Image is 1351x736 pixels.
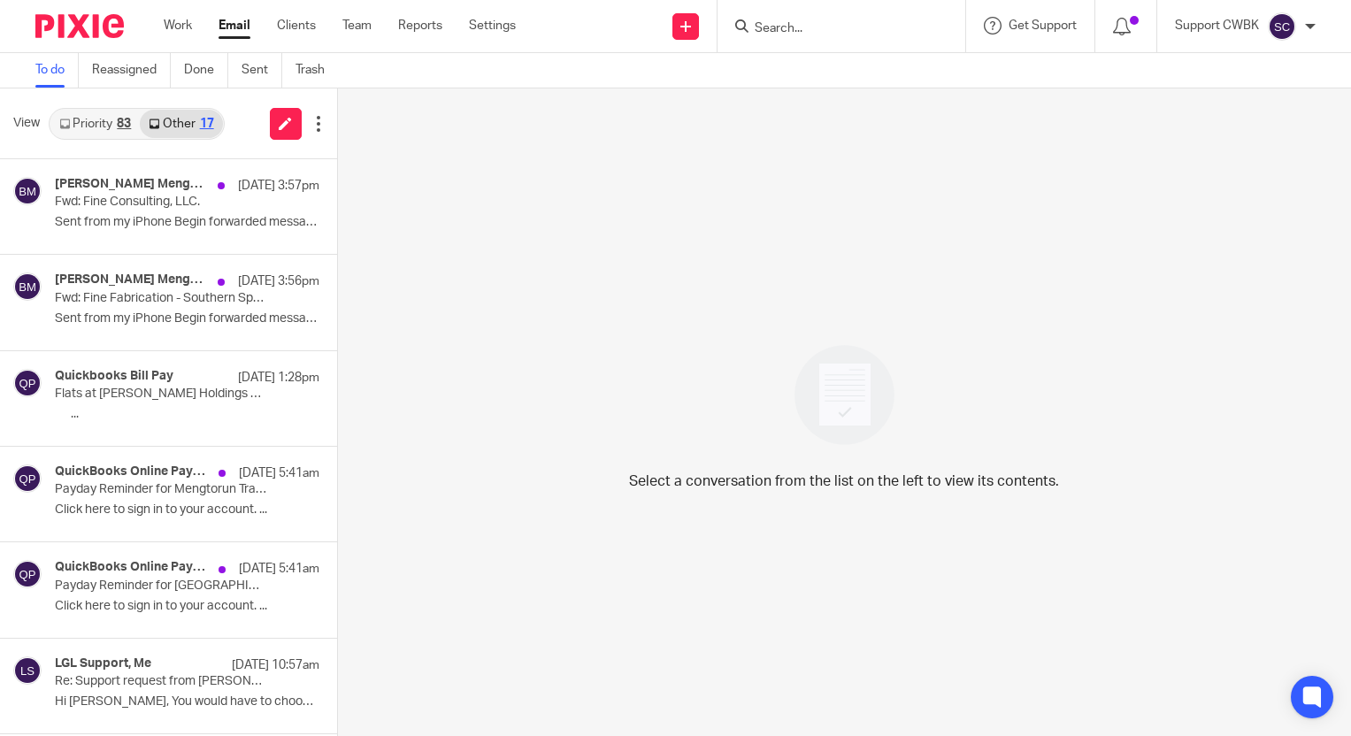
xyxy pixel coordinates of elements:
[13,369,42,397] img: svg%3E
[238,369,319,387] p: [DATE] 1:28pm
[55,599,319,614] p: Click here to sign in to your account. ...
[277,17,316,34] a: Clients
[55,369,173,384] h4: Quickbooks Bill Pay
[469,17,516,34] a: Settings
[55,407,319,422] p: ͏ ͏ ͏ ͏ ͏ ͏ ...
[35,53,79,88] a: To do
[55,387,266,402] p: Flats at [PERSON_NAME] Holdings LLC is interested in QuickBooks Bill Pay
[55,674,266,689] p: Re: Support request from [PERSON_NAME] at iteministries on [DATE] 11:22:34
[55,177,209,192] h4: [PERSON_NAME] Menguloglu
[200,118,214,130] div: 17
[629,471,1059,492] p: Select a conversation from the list on the left to view its contents.
[219,17,250,34] a: Email
[239,560,319,578] p: [DATE] 5:41am
[55,311,319,326] p: Sent from my iPhone Begin forwarded message: ...
[238,177,319,195] p: [DATE] 3:57pm
[753,21,912,37] input: Search
[55,464,210,479] h4: QuickBooks Online Payroll
[13,177,42,205] img: svg%3E
[55,560,210,575] h4: QuickBooks Online Payroll
[50,110,140,138] a: Priority83
[55,694,319,709] p: Hi [PERSON_NAME], You would have to choose one of...
[13,272,42,301] img: svg%3E
[55,215,319,230] p: Sent from my iPhone Begin forwarded message: ...
[239,464,319,482] p: [DATE] 5:41am
[164,17,192,34] a: Work
[13,464,42,493] img: svg%3E
[1009,19,1077,32] span: Get Support
[13,560,42,588] img: svg%3E
[783,333,906,456] img: image
[184,53,228,88] a: Done
[1268,12,1296,41] img: svg%3E
[242,53,282,88] a: Sent
[55,291,266,306] p: Fwd: Fine Fabrication - Southern Sportz Store sign Design Revisions 1
[140,110,222,138] a: Other17
[55,502,319,517] p: Click here to sign in to your account. ...
[55,482,266,497] p: Payday Reminder for Mengtorun Trading, LLC
[13,656,42,685] img: svg%3E
[13,114,40,133] span: View
[35,14,124,38] img: Pixie
[398,17,442,34] a: Reports
[55,579,266,594] p: Payday Reminder for [GEOGRAPHIC_DATA]
[117,118,131,130] div: 83
[1175,17,1259,34] p: Support CWBK
[55,195,266,210] p: Fwd: Fine Consulting, LLC.
[296,53,338,88] a: Trash
[92,53,171,88] a: Reassigned
[55,272,209,287] h4: [PERSON_NAME] Menguloglu
[342,17,372,34] a: Team
[55,656,151,671] h4: LGL Support, Me
[238,272,319,290] p: [DATE] 3:56pm
[232,656,319,674] p: [DATE] 10:57am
